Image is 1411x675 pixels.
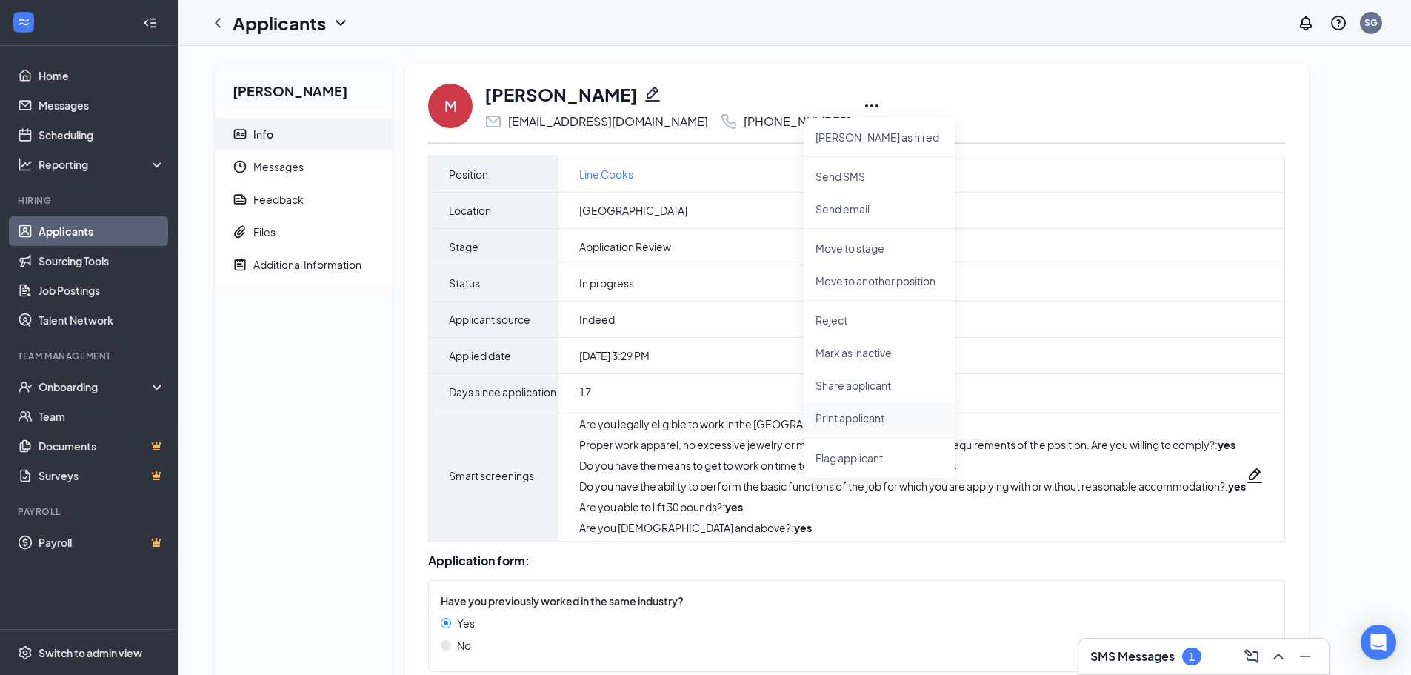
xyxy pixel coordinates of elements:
[332,14,350,32] svg: ChevronDown
[18,194,162,207] div: Hiring
[215,248,393,281] a: NoteActiveAdditional Information
[579,520,1246,535] div: Are you [DEMOGRAPHIC_DATA] and above? :
[18,157,33,172] svg: Analysis
[233,127,247,142] svg: ContactCard
[579,499,1246,514] div: Are you able to lift 30 pounds? :
[449,383,556,401] span: Days since application
[253,127,273,142] div: Info
[815,202,943,216] p: Send email
[1364,16,1378,29] div: SG
[579,479,1246,493] div: Do you have the ability to perform the basic functions of the job for which you are applying with...
[39,61,165,90] a: Home
[1240,645,1264,668] button: ComposeMessage
[39,528,165,557] a: PayrollCrown
[39,379,153,394] div: Onboarding
[18,505,162,518] div: Payroll
[815,345,943,360] p: Mark as inactive
[449,238,478,256] span: Stage
[579,348,650,363] span: [DATE] 3:29 PM
[1090,648,1175,665] h3: SMS Messages
[457,615,475,631] span: Yes
[449,467,534,485] span: Smart screenings
[744,114,851,129] div: [PHONE_NUMBER]
[1246,467,1264,485] svg: Pencil
[215,216,393,248] a: PaperclipFiles
[209,14,227,32] svg: ChevronLeft
[1228,479,1246,493] strong: yes
[39,216,165,246] a: Applicants
[815,313,943,327] p: Reject
[253,150,381,183] span: Messages
[215,150,393,183] a: ClockMessages
[233,159,247,174] svg: Clock
[815,273,943,288] p: Move to another position
[579,385,591,399] span: 17
[579,166,633,182] a: Line Cooks
[1293,645,1317,668] button: Minimize
[233,257,247,272] svg: NoteActive
[18,379,33,394] svg: UserCheck
[484,113,502,130] svg: Email
[1243,648,1261,665] svg: ComposeMessage
[579,312,615,327] span: Indeed
[39,276,165,305] a: Job Postings
[579,458,1246,473] div: Do you have the means to get to work on time to work any scheduled shift? :
[1297,14,1315,32] svg: Notifications
[39,90,165,120] a: Messages
[579,203,687,218] span: [GEOGRAPHIC_DATA]
[215,183,393,216] a: ReportFeedback
[143,16,158,30] svg: Collapse
[579,239,671,254] span: Application Review
[1330,14,1347,32] svg: QuestionInfo
[444,96,457,116] div: M
[449,202,491,219] span: Location
[1267,645,1290,668] button: ChevronUp
[644,85,661,103] svg: Pencil
[794,521,812,534] strong: yes
[18,645,33,660] svg: Settings
[1218,438,1235,451] strong: yes
[815,410,943,425] p: Print applicant
[39,157,166,172] div: Reporting
[441,593,684,609] span: Have you previously worked in the same industry?
[233,225,247,239] svg: Paperclip
[253,257,361,272] div: Additional Information
[39,645,142,660] div: Switch to admin view
[457,637,471,654] span: No
[16,15,31,30] svg: WorkstreamLogo
[253,225,276,239] div: Files
[39,246,165,276] a: Sourcing Tools
[815,241,943,256] p: Move to stage
[39,120,165,150] a: Scheduling
[449,274,480,292] span: Status
[579,276,634,290] span: In progress
[449,310,530,328] span: Applicant source
[815,378,943,393] p: Share applicant
[18,350,162,362] div: Team Management
[1361,625,1396,660] div: Open Intercom Messenger
[815,130,943,144] p: [PERSON_NAME] as hired
[720,113,738,130] svg: Phone
[215,64,393,112] h2: [PERSON_NAME]
[1270,648,1287,665] svg: ChevronUp
[39,431,165,461] a: DocumentsCrown
[1296,648,1314,665] svg: Minimize
[1189,651,1195,663] div: 1
[579,416,1246,431] div: Are you legally eligible to work in the [GEOGRAPHIC_DATA]? :
[508,114,708,129] div: [EMAIL_ADDRESS][DOMAIN_NAME]
[39,402,165,431] a: Team
[233,10,326,36] h1: Applicants
[449,347,511,365] span: Applied date
[215,118,393,150] a: ContactCardInfo
[725,500,743,513] strong: yes
[39,305,165,335] a: Talent Network
[484,82,638,107] h1: [PERSON_NAME]
[815,169,943,184] p: Send SMS
[39,461,165,491] a: SurveysCrown
[579,437,1246,452] div: Proper work apparel, no excessive jewelry or makeup, and good hygiene are requirements of the pos...
[815,450,943,466] span: Flag applicant
[253,192,304,207] div: Feedback
[233,192,247,207] svg: Report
